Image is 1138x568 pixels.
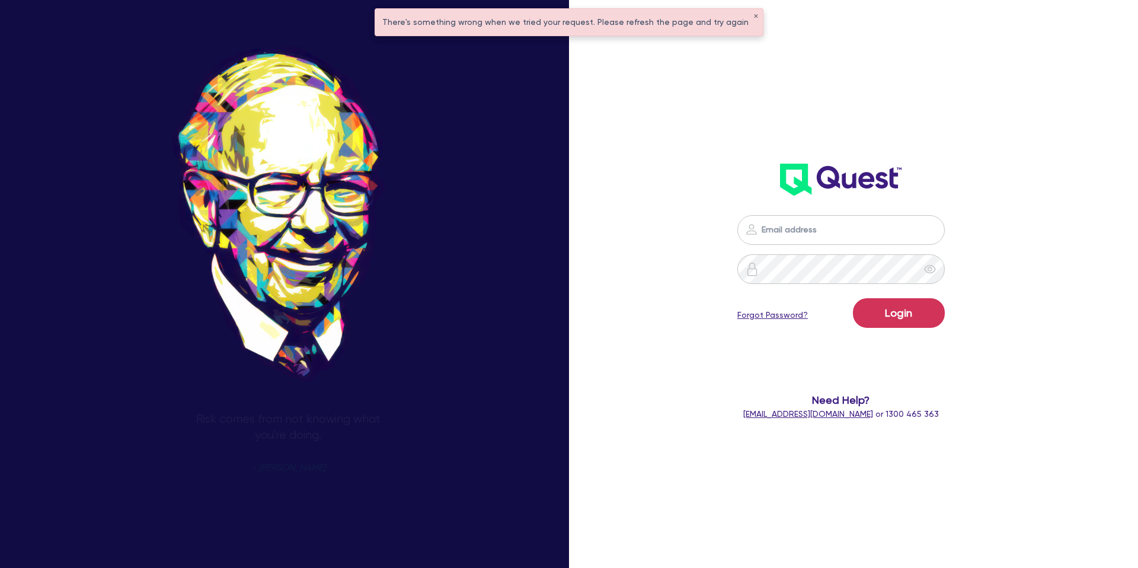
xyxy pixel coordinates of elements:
[737,215,945,245] input: Email address
[743,409,873,419] a: [EMAIL_ADDRESS][DOMAIN_NAME]
[753,14,758,20] button: ✕
[924,263,936,275] span: eye
[251,464,325,473] span: - [PERSON_NAME]
[744,222,759,237] img: icon-password
[743,409,939,419] span: or 1300 465 363
[780,164,902,196] img: wH2k97JdezQIQAAAABJRU5ErkJggg==
[375,9,763,36] div: There's something wrong when we tried your request. Please refresh the page and try again
[745,262,759,276] img: icon-password
[853,298,945,328] button: Login
[688,392,993,408] span: Need Help?
[737,309,808,321] a: Forgot Password?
